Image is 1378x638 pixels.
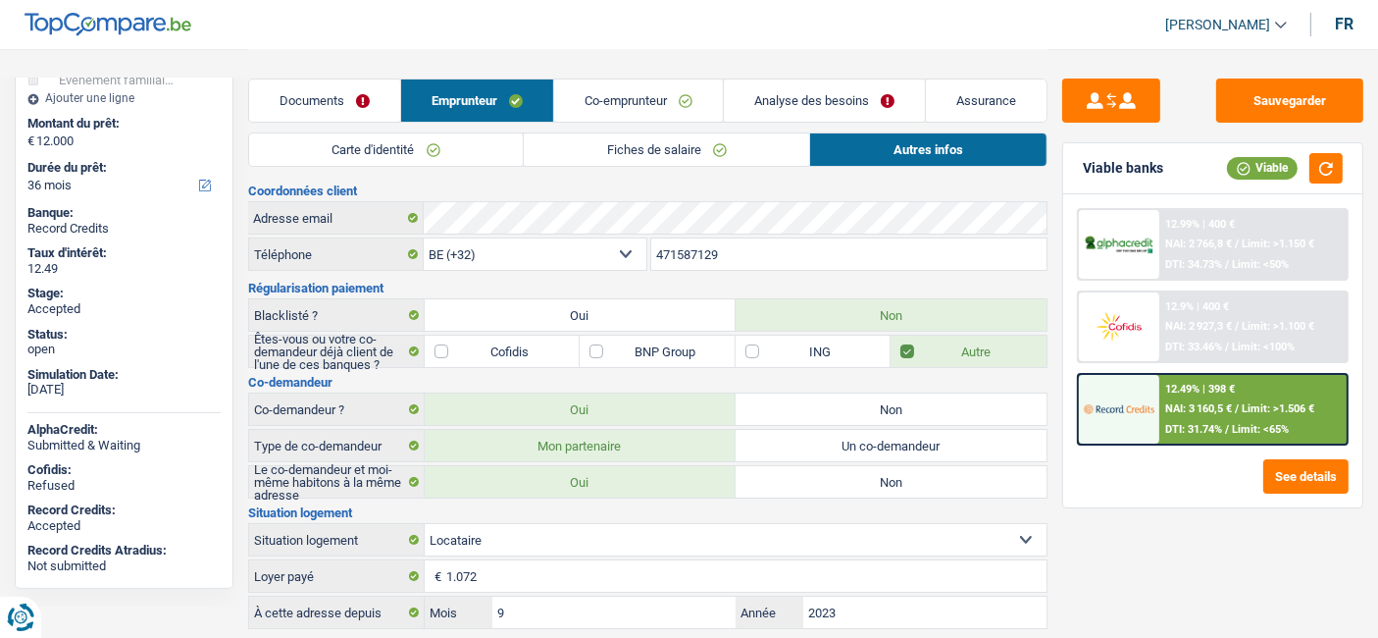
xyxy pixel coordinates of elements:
[27,261,221,277] div: 12.49
[1235,402,1239,415] span: /
[249,133,523,166] a: Carte d'identité
[1149,9,1287,41] a: [PERSON_NAME]
[27,91,221,105] div: Ajouter une ligne
[1242,320,1314,333] span: Limit: >1.100 €
[27,422,221,438] div: AlphaCredit:
[1084,234,1154,255] img: AlphaCredit
[1225,341,1229,353] span: /
[736,466,1046,498] label: Non
[249,336,425,367] label: Êtes-vous ou votre co-demandeur déjà client de l'une de ces banques ?
[736,597,804,628] label: Année
[1084,392,1154,427] img: Record Credits
[249,299,425,331] label: Blacklisté ?
[1235,320,1239,333] span: /
[425,299,736,331] label: Oui
[926,80,1046,122] a: Assurance
[1165,320,1232,333] span: NAI: 2 927,3 €
[1165,341,1222,353] span: DTI: 33.46%
[1232,258,1289,271] span: Limit: <50%
[736,394,1046,425] label: Non
[1216,79,1363,123] button: Sauvegarder
[1263,459,1349,494] button: See details
[248,202,424,234] label: Adresse email
[249,394,425,425] label: Co-demandeur ?
[1232,423,1289,436] span: Limit: <65%
[1165,218,1235,231] div: 12.99% | 400 €
[27,133,34,149] span: €
[1242,402,1314,415] span: Limit: >1.506 €
[27,286,221,301] div: Stage:
[249,560,425,592] label: Loyer payé
[1227,157,1298,179] div: Viable
[249,466,425,498] label: Le co-demandeur et moi-même habitons à la même adresse
[1165,383,1235,396] div: 12.49% | 398 €
[1083,160,1163,177] div: Viable banks
[524,133,809,166] a: Fiches de salaire
[27,478,221,494] div: Refused
[580,336,736,367] label: BNP Group
[27,367,221,383] div: Simulation Date:
[1335,15,1353,33] div: fr
[27,327,221,343] div: Status:
[1165,17,1270,33] span: [PERSON_NAME]
[249,80,400,122] a: Documents
[25,13,191,36] img: TopCompare Logo
[736,336,892,367] label: ING
[27,382,221,398] div: [DATE]
[425,336,581,367] label: Cofidis
[249,239,424,270] label: Téléphone
[27,518,221,534] div: Accepted
[27,205,221,221] div: Banque:
[425,394,736,425] label: Oui
[1225,423,1229,436] span: /
[803,597,1046,628] input: AAAA
[27,342,221,357] div: open
[492,597,735,628] input: MM
[27,438,221,453] div: Submitted & Waiting
[425,466,736,498] label: Oui
[554,80,723,122] a: Co-emprunteur
[248,185,1047,197] h3: Coordonnées client
[27,221,221,237] div: Record Credits
[27,116,217,132] label: Montant du prêt:
[425,597,493,628] label: Mois
[425,560,446,592] span: €
[249,597,425,628] label: À cette adresse depuis
[1165,258,1222,271] span: DTI: 34.73%
[1235,238,1239,250] span: /
[248,376,1047,389] h3: Co-demandeur
[27,245,221,261] div: Taux d'intérêt:
[1165,238,1232,250] span: NAI: 2 766,8 €
[248,282,1047,294] h3: Régularisation paiement
[27,558,221,574] div: Not submitted
[810,133,1046,166] a: Autres infos
[27,503,221,518] div: Record Credits:
[1165,402,1232,415] span: NAI: 3 160,5 €
[425,430,736,461] label: Mon partenaire
[736,430,1046,461] label: Un co-demandeur
[27,160,217,176] label: Durée du prêt:
[1084,309,1154,345] img: Cofidis
[724,80,925,122] a: Analyse des besoins
[1165,300,1229,313] div: 12.9% | 400 €
[248,506,1047,519] h3: Situation logement
[249,430,425,461] label: Type de co-demandeur
[1225,258,1229,271] span: /
[249,524,425,556] label: Situation logement
[1242,238,1314,250] span: Limit: >1.150 €
[891,336,1046,367] label: Autre
[1165,423,1222,436] span: DTI: 31.74%
[736,299,1046,331] label: Non
[1232,341,1295,353] span: Limit: <100%
[401,80,553,122] a: Emprunteur
[27,543,221,558] div: Record Credits Atradius:
[651,239,1046,270] input: 401020304
[27,462,221,478] div: Cofidis:
[27,301,221,317] div: Accepted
